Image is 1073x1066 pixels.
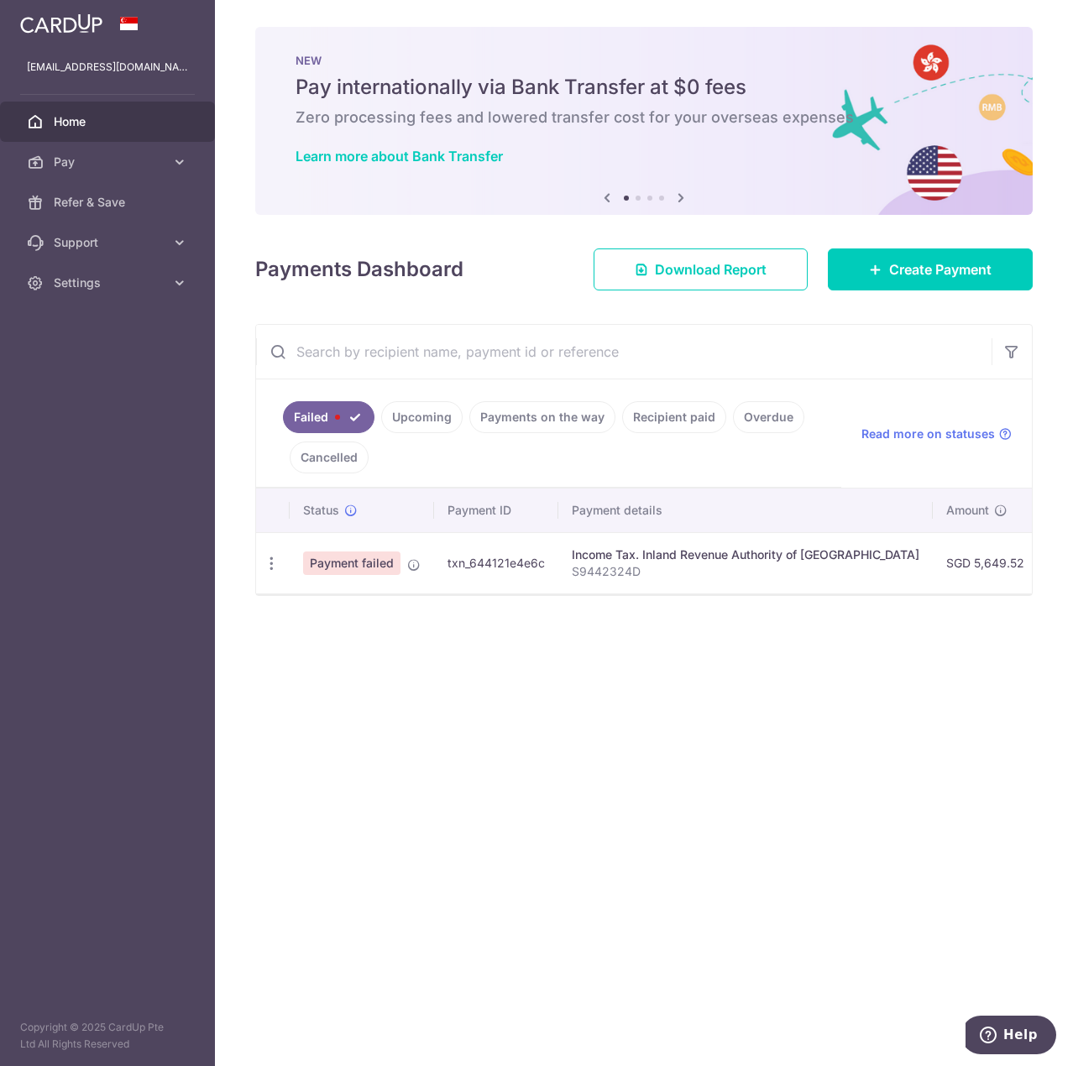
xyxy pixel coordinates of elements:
[54,154,165,170] span: Pay
[20,13,102,34] img: CardUp
[469,401,615,433] a: Payments on the way
[933,532,1038,593] td: SGD 5,649.52
[889,259,992,280] span: Create Payment
[255,27,1033,215] img: Bank transfer banner
[622,401,726,433] a: Recipient paid
[296,74,992,101] h5: Pay internationally via Bank Transfer at $0 fees
[861,426,995,442] span: Read more on statuses
[54,194,165,211] span: Refer & Save
[733,401,804,433] a: Overdue
[303,502,339,519] span: Status
[296,148,503,165] a: Learn more about Bank Transfer
[303,551,400,575] span: Payment failed
[296,107,992,128] h6: Zero processing fees and lowered transfer cost for your overseas expenses
[434,532,558,593] td: txn_644121e4e6c
[54,234,165,251] span: Support
[256,325,992,379] input: Search by recipient name, payment id or reference
[283,401,374,433] a: Failed
[27,59,188,76] p: [EMAIL_ADDRESS][DOMAIN_NAME]
[572,563,919,580] p: S9442324D
[54,274,165,291] span: Settings
[255,254,463,285] h4: Payments Dashboard
[655,259,767,280] span: Download Report
[434,489,558,532] th: Payment ID
[594,248,808,290] a: Download Report
[572,546,919,563] div: Income Tax. Inland Revenue Authority of [GEOGRAPHIC_DATA]
[290,442,369,473] a: Cancelled
[54,113,165,130] span: Home
[558,489,933,532] th: Payment details
[381,401,463,433] a: Upcoming
[966,1016,1056,1058] iframe: Opens a widget where you can find more information
[828,248,1033,290] a: Create Payment
[296,54,992,67] p: NEW
[946,502,989,519] span: Amount
[861,426,1012,442] a: Read more on statuses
